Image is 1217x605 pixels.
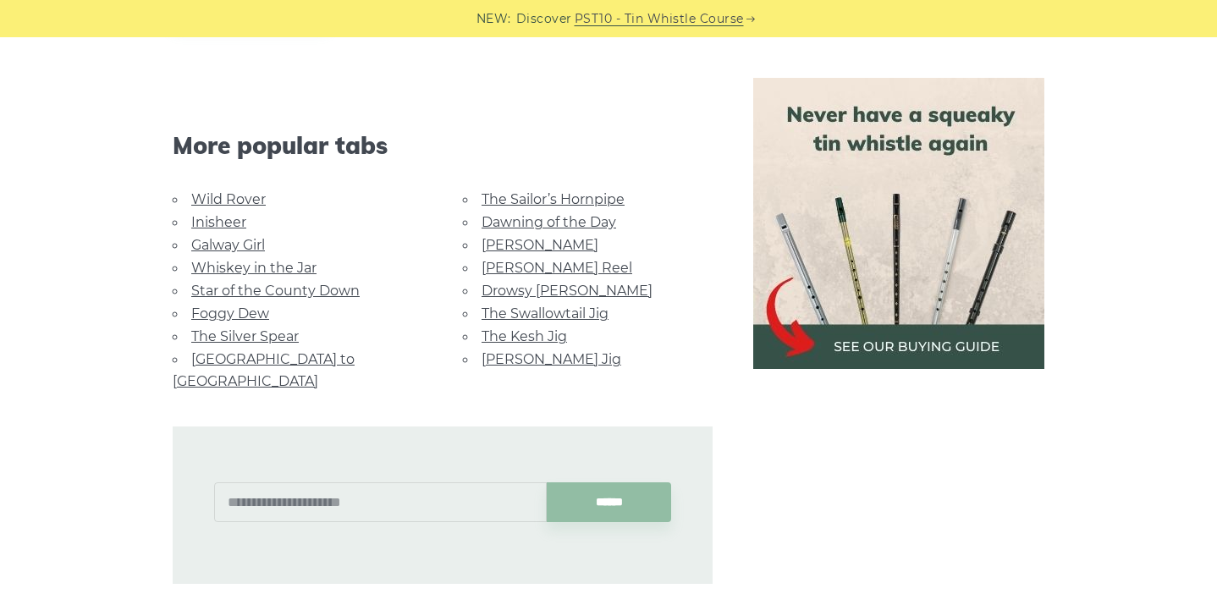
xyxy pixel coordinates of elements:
a: Whiskey in the Jar [191,260,317,276]
a: The Sailor’s Hornpipe [482,191,625,207]
a: Wild Rover [191,191,266,207]
a: [PERSON_NAME] [482,237,598,253]
a: [GEOGRAPHIC_DATA] to [GEOGRAPHIC_DATA] [173,351,355,389]
img: tin whistle buying guide [753,78,1044,369]
a: [PERSON_NAME] Jig [482,351,621,367]
a: Galway Girl [191,237,265,253]
span: NEW: [476,9,511,29]
a: Inisheer [191,214,246,230]
a: [PERSON_NAME] Reel [482,260,632,276]
a: The Swallowtail Jig [482,305,608,322]
a: PST10 - Tin Whistle Course [575,9,744,29]
a: Drowsy [PERSON_NAME] [482,283,653,299]
span: Discover [516,9,572,29]
a: Foggy Dew [191,305,269,322]
a: Dawning of the Day [482,214,616,230]
a: The Kesh Jig [482,328,567,344]
span: More popular tabs [173,131,713,160]
a: The Silver Spear [191,328,299,344]
a: Star of the County Down [191,283,360,299]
